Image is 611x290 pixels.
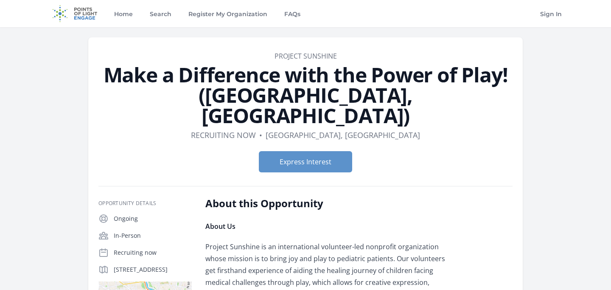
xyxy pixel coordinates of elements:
[205,222,235,231] strong: About Us
[114,248,192,257] p: Recruiting now
[191,129,256,141] dd: Recruiting now
[114,231,192,240] p: In-Person
[114,214,192,223] p: Ongoing
[259,151,352,172] button: Express Interest
[275,51,337,61] a: Project Sunshine
[98,65,513,126] h1: Make a Difference with the Power of Play! ([GEOGRAPHIC_DATA], [GEOGRAPHIC_DATA])
[114,265,192,274] p: [STREET_ADDRESS]
[98,200,192,207] h3: Opportunity Details
[205,197,454,210] h2: About this Opportunity
[259,129,262,141] div: •
[266,129,420,141] dd: [GEOGRAPHIC_DATA], [GEOGRAPHIC_DATA]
